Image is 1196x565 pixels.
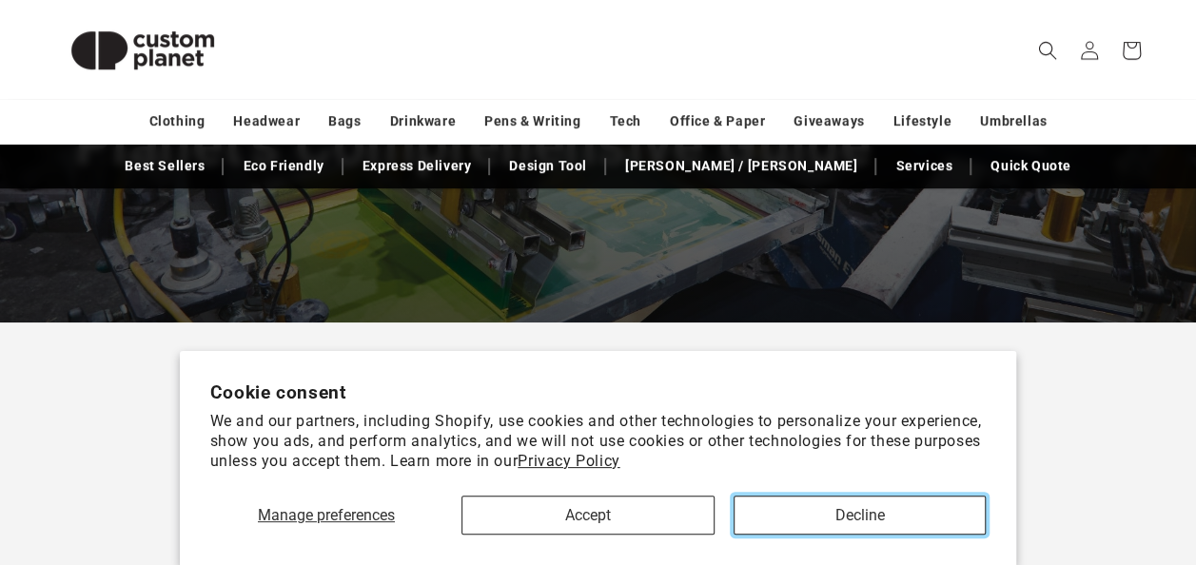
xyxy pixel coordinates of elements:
[878,360,1196,565] iframe: Chat Widget
[149,105,206,138] a: Clothing
[390,105,456,138] a: Drinkware
[210,412,987,471] p: We and our partners, including Shopify, use cookies and other technologies to personalize your ex...
[893,105,951,138] a: Lifestyle
[794,105,864,138] a: Giveaways
[981,149,1081,183] a: Quick Quote
[484,105,580,138] a: Pens & Writing
[616,149,867,183] a: [PERSON_NAME] / [PERSON_NAME]
[1027,29,1069,71] summary: Search
[886,149,962,183] a: Services
[734,496,987,535] button: Decline
[609,105,640,138] a: Tech
[48,8,238,93] img: Custom Planet
[980,105,1047,138] a: Umbrellas
[670,105,765,138] a: Office & Paper
[328,105,361,138] a: Bags
[500,149,597,183] a: Design Tool
[115,149,214,183] a: Best Sellers
[353,149,481,183] a: Express Delivery
[461,496,715,535] button: Accept
[233,149,333,183] a: Eco Friendly
[210,381,987,403] h2: Cookie consent
[258,506,395,524] span: Manage preferences
[233,105,300,138] a: Headwear
[518,452,619,470] a: Privacy Policy
[210,496,443,535] button: Manage preferences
